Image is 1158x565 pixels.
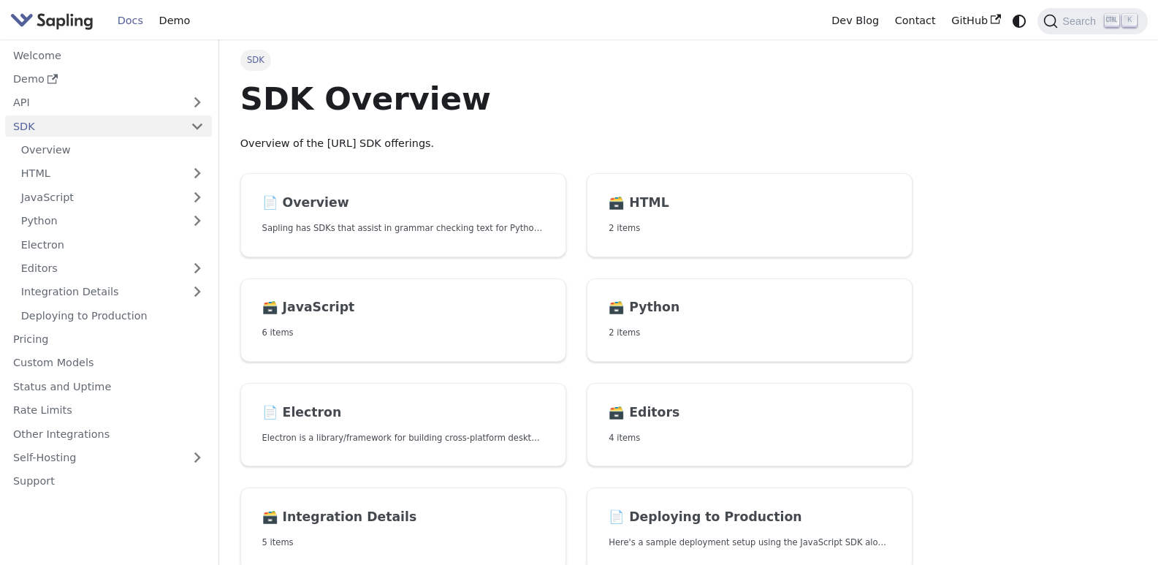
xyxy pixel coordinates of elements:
img: Sapling.ai [10,10,94,31]
button: Search (Ctrl+K) [1037,8,1147,34]
a: Overview [13,140,212,161]
a: Custom Models [5,352,212,373]
p: 2 items [609,221,891,235]
span: SDK [240,50,271,70]
a: Status and Uptime [5,376,212,397]
h2: Editors [609,405,891,421]
a: 🗃️ Python2 items [587,278,913,363]
a: Support [5,471,212,492]
button: Expand sidebar category 'Editors' [183,258,212,279]
a: Contact [887,10,944,32]
a: SDK [5,115,183,137]
a: HTML [13,163,212,184]
h2: Overview [262,195,544,211]
p: 2 items [609,326,891,340]
p: Electron is a library/framework for building cross-platform desktop apps with JavaScript, HTML, a... [262,431,544,445]
a: 📄️ ElectronElectron is a library/framework for building cross-platform desktop apps with JavaScri... [240,383,566,467]
h2: Integration Details [262,509,544,526]
p: Here's a sample deployment setup using the JavaScript SDK along with a Python backend. [609,536,891,550]
p: 5 items [262,536,544,550]
a: Demo [151,10,198,32]
a: Other Integrations [5,423,212,444]
p: 6 items [262,326,544,340]
h2: HTML [609,195,891,211]
a: Self-Hosting [5,447,212,469]
a: Demo [5,69,212,90]
p: Sapling has SDKs that assist in grammar checking text for Python and JavaScript, and an HTTP API ... [262,221,544,235]
p: Overview of the [URL] SDK offerings. [240,135,913,153]
a: Editors [13,258,183,279]
h2: Deploying to Production [609,509,891,526]
a: API [5,92,183,113]
kbd: K [1122,14,1137,27]
a: Docs [110,10,151,32]
a: Python [13,211,212,232]
h1: SDK Overview [240,79,913,118]
a: 🗃️ JavaScript6 items [240,278,566,363]
a: Pricing [5,329,212,350]
a: JavaScript [13,186,212,208]
a: 🗃️ Editors4 items [587,383,913,467]
a: Deploying to Production [13,305,212,326]
button: Collapse sidebar category 'SDK' [183,115,212,137]
a: GitHub [943,10,1008,32]
button: Switch between dark and light mode (currently system mode) [1009,10,1030,31]
a: Electron [13,234,212,255]
h2: Electron [262,405,544,421]
a: 🗃️ HTML2 items [587,173,913,257]
h2: JavaScript [262,300,544,316]
a: Rate Limits [5,400,212,421]
a: Integration Details [13,281,212,303]
button: Expand sidebar category 'API' [183,92,212,113]
a: Welcome [5,45,212,66]
a: Sapling.ai [10,10,99,31]
p: 4 items [609,431,891,445]
nav: Breadcrumbs [240,50,913,70]
h2: Python [609,300,891,316]
span: Search [1058,15,1105,27]
a: 📄️ OverviewSapling has SDKs that assist in grammar checking text for Python and JavaScript, and a... [240,173,566,257]
a: Dev Blog [823,10,886,32]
